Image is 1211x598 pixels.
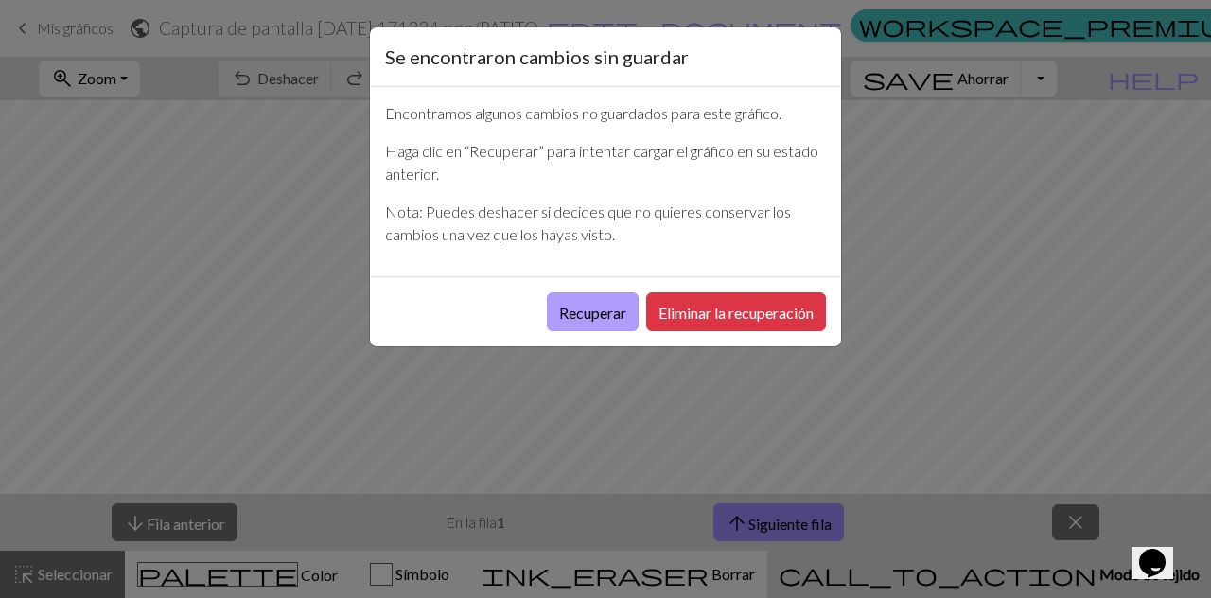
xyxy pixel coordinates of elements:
[1132,522,1192,579] iframe: widget de chat
[559,304,626,322] font: Recuperar
[385,45,689,68] font: Se encontraron cambios sin guardar
[385,202,791,243] font: Nota: Puedes deshacer si decides que no quieres conservar los cambios una vez que los hayas visto.
[385,142,818,183] font: Haga clic en “Recuperar” para intentar cargar el gráfico en su estado anterior.
[547,292,639,331] button: Recuperar
[385,104,781,122] font: Encontramos algunos cambios no guardados para este gráfico.
[646,292,826,331] button: Eliminar la recuperación
[658,304,814,322] font: Eliminar la recuperación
